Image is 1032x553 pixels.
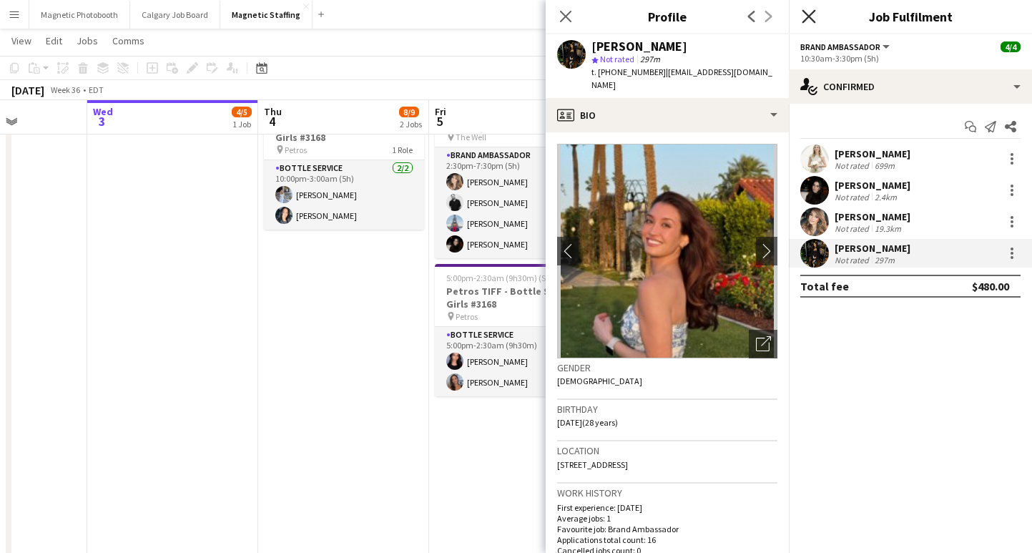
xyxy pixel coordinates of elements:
[130,1,220,29] button: Calgary Job Board
[591,67,666,77] span: t. [PHONE_NUMBER]
[400,119,422,129] div: 2 Jobs
[435,264,595,396] app-job-card: 5:00pm-2:30am (9h30m) (Sat)2/2Petros TIFF - Bottle Service Girls #3168 Petros1 RoleBottle Service...
[435,147,595,258] app-card-role: Brand Ambassador4/42:30pm-7:30pm (5h)[PERSON_NAME][PERSON_NAME][PERSON_NAME][PERSON_NAME]
[29,1,130,29] button: Magnetic Photobooth
[557,459,628,470] span: [STREET_ADDRESS]
[835,192,872,202] div: Not rated
[435,97,595,258] app-job-card: 2:30pm-7:30pm (5h)4/4Starbucks x DoorDash 3138 The Well1 RoleBrand Ambassador4/42:30pm-7:30pm (5h...
[6,31,37,50] a: View
[591,40,687,53] div: [PERSON_NAME]
[800,41,892,52] button: Brand Ambassador
[872,192,900,202] div: 2.4km
[557,376,642,386] span: [DEMOGRAPHIC_DATA]
[637,54,663,64] span: 297m
[264,160,424,230] app-card-role: Bottle Service2/210:00pm-3:00am (5h)[PERSON_NAME][PERSON_NAME]
[107,31,150,50] a: Comms
[91,113,113,129] span: 3
[392,145,413,155] span: 1 Role
[872,160,898,171] div: 699m
[89,84,104,95] div: EDT
[46,34,62,47] span: Edit
[789,69,1032,104] div: Confirmed
[557,144,777,358] img: Crew avatar or photo
[557,361,777,374] h3: Gender
[456,132,486,142] span: The Well
[749,330,777,358] div: Open photos pop-in
[285,145,307,155] span: Petros
[112,34,144,47] span: Comms
[557,486,777,499] h3: Work history
[546,98,789,132] div: Bio
[872,223,904,234] div: 19.3km
[433,113,446,129] span: 5
[557,513,777,524] p: Average jobs: 1
[11,83,44,97] div: [DATE]
[435,105,446,118] span: Fri
[399,107,419,117] span: 8/9
[789,7,1032,26] h3: Job Fulfilment
[232,107,252,117] span: 4/5
[835,242,910,255] div: [PERSON_NAME]
[40,31,68,50] a: Edit
[591,67,772,90] span: | [EMAIL_ADDRESS][DOMAIN_NAME]
[446,273,556,283] span: 5:00pm-2:30am (9h30m) (Sat)
[77,34,98,47] span: Jobs
[872,255,898,265] div: 297m
[557,444,777,457] h3: Location
[557,417,618,428] span: [DATE] (28 years)
[232,119,251,129] div: 1 Job
[800,279,849,293] div: Total fee
[557,502,777,513] p: First experience: [DATE]
[220,1,313,29] button: Magnetic Staffing
[835,179,910,192] div: [PERSON_NAME]
[435,285,595,310] h3: Petros TIFF - Bottle Service Girls #3168
[11,34,31,47] span: View
[456,311,478,322] span: Petros
[264,97,424,230] app-job-card: 10:00pm-3:00am (5h) (Fri)2/2Petros TIFF - Bottle Service Girls #3168 Petros1 RoleBottle Service2/...
[835,147,910,160] div: [PERSON_NAME]
[71,31,104,50] a: Jobs
[557,403,777,416] h3: Birthday
[972,279,1009,293] div: $480.00
[800,53,1021,64] div: 10:30am-3:30pm (5h)
[557,524,777,534] p: Favourite job: Brand Ambassador
[835,160,872,171] div: Not rated
[47,84,83,95] span: Week 36
[600,54,634,64] span: Not rated
[800,41,880,52] span: Brand Ambassador
[93,105,113,118] span: Wed
[546,7,789,26] h3: Profile
[264,105,282,118] span: Thu
[835,210,910,223] div: [PERSON_NAME]
[835,223,872,234] div: Not rated
[435,327,595,396] app-card-role: Bottle Service2/25:00pm-2:30am (9h30m)[PERSON_NAME][PERSON_NAME]
[835,255,872,265] div: Not rated
[1001,41,1021,52] span: 4/4
[557,534,777,545] p: Applications total count: 16
[262,113,282,129] span: 4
